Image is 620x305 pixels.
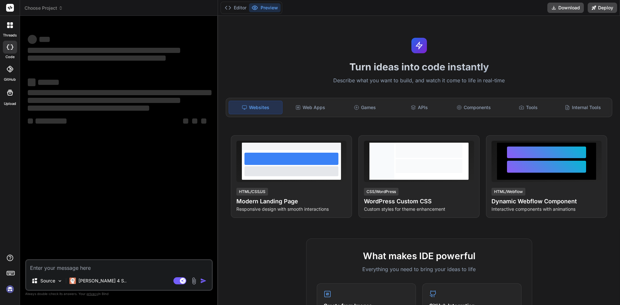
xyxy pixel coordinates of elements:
span: ‌ [38,80,59,85]
span: ‌ [28,78,36,86]
img: attachment [190,277,198,285]
button: Deploy [588,3,617,13]
p: Everything you need to bring your ideas to life [317,265,522,273]
div: Tools [502,101,555,114]
h4: WordPress Custom CSS [364,197,474,206]
div: APIs [393,101,446,114]
span: ‌ [28,48,180,53]
div: Web Apps [284,101,337,114]
div: Components [447,101,501,114]
span: Choose Project [25,5,63,11]
span: ‌ [183,118,188,124]
label: code [5,54,15,60]
p: Interactive components with animations [491,206,602,212]
span: ‌ [28,106,149,111]
span: ‌ [39,37,50,42]
label: GitHub [4,77,16,82]
label: Upload [4,101,16,107]
p: Responsive design with smooth interactions [236,206,346,212]
button: Download [547,3,584,13]
img: icon [200,278,207,284]
span: ‌ [28,35,37,44]
img: signin [5,284,15,295]
img: Claude 4 Sonnet [69,278,76,284]
span: ‌ [28,90,212,95]
span: ‌ [201,118,206,124]
p: Describe what you want to build, and watch it come to life in real-time [222,76,616,85]
span: ‌ [28,98,180,103]
img: Pick Models [57,278,63,284]
div: Internal Tools [556,101,609,114]
span: ‌ [192,118,197,124]
h1: Turn ideas into code instantly [222,61,616,73]
span: ‌ [36,118,67,124]
span: privacy [87,292,98,296]
label: threads [3,33,17,38]
h2: What makes IDE powerful [317,249,522,263]
span: ‌ [28,56,166,61]
h4: Dynamic Webflow Component [491,197,602,206]
h4: Modern Landing Page [236,197,346,206]
button: Editor [222,3,249,12]
div: Games [338,101,392,114]
span: ‌ [28,118,33,124]
div: HTML/CSS/JS [236,188,268,196]
div: Websites [229,101,283,114]
div: CSS/WordPress [364,188,398,196]
button: Preview [249,3,281,12]
p: Always double-check its answers. Your in Bind [25,291,213,297]
p: [PERSON_NAME] 4 S.. [78,278,127,284]
p: Custom styles for theme enhancement [364,206,474,212]
div: HTML/Webflow [491,188,525,196]
p: Source [40,278,55,284]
